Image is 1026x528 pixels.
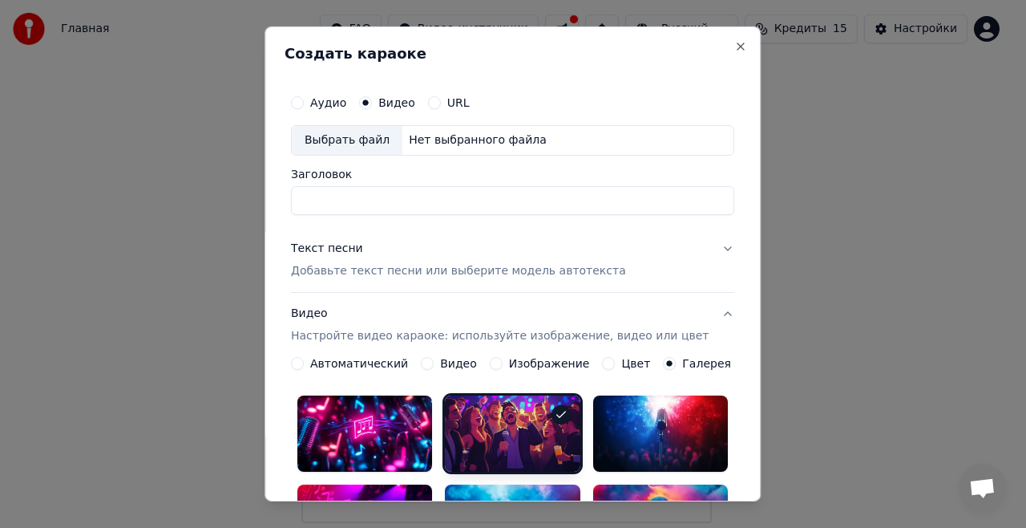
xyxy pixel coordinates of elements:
label: URL [447,97,470,108]
label: Цвет [622,358,651,369]
div: Видео [291,306,709,344]
label: Заголовок [291,169,734,180]
div: Выбрать файл [292,126,402,155]
div: Нет выбранного файла [402,132,553,148]
label: Видео [440,358,477,369]
div: Текст песни [291,241,363,257]
label: Галерея [683,358,732,369]
p: Добавьте текст песни или выберите модель автотекста [291,263,626,279]
button: Текст песниДобавьте текст песни или выберите модель автотекста [291,228,734,292]
p: Настройте видео караоке: используйте изображение, видео или цвет [291,328,709,344]
label: Автоматический [310,358,408,369]
label: Видео [378,97,415,108]
label: Изображение [509,358,590,369]
button: ВидеоНастройте видео караоке: используйте изображение, видео или цвет [291,293,734,357]
label: Аудио [310,97,346,108]
h2: Создать караоке [285,47,741,61]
